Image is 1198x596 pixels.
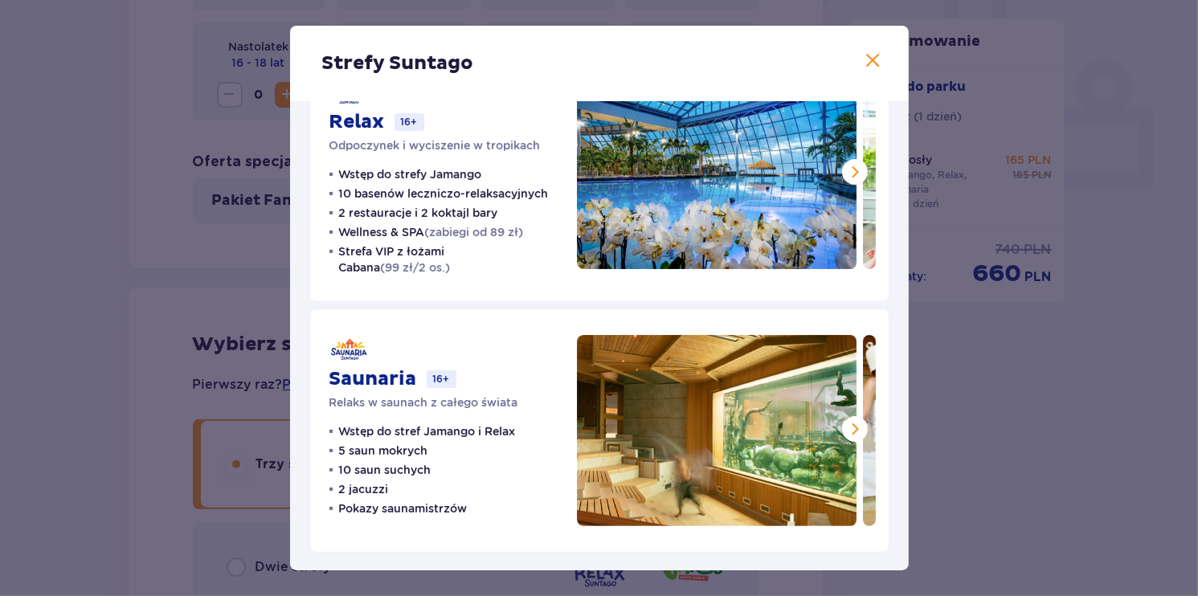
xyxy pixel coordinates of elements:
[339,186,549,202] p: 10 basenów leczniczo-relaksacyjnych
[339,462,431,478] p: 10 saun suchych
[339,481,389,497] p: 2 jacuzzi
[577,335,857,526] img: Saunaria
[395,113,424,131] p: 16+
[339,205,498,221] p: 2 restauracje i 2 koktajl bary
[577,78,857,269] img: Relax
[339,443,428,459] p: 5 saun mokrych
[427,370,456,388] p: 16+
[329,335,368,364] img: Saunaria logo
[339,500,468,516] p: Pokazy saunamistrzów
[381,261,451,274] span: (99 zł/2 os.)
[339,243,558,276] p: Strefa VIP z łożami Cabana
[425,226,524,239] span: (zabiegi od 89 zł)
[329,137,541,153] p: Odpoczynek i wyciszenie w tropikach
[339,423,516,439] p: Wstęp do stref Jamango i Relax
[329,394,518,410] p: Relaks w saunach z całego świata
[339,166,482,182] p: Wstęp do strefy Jamango
[322,51,474,76] p: Strefy Suntago
[329,110,385,134] p: Relax
[339,224,524,240] p: Wellness & SPA
[329,367,417,391] p: Saunaria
